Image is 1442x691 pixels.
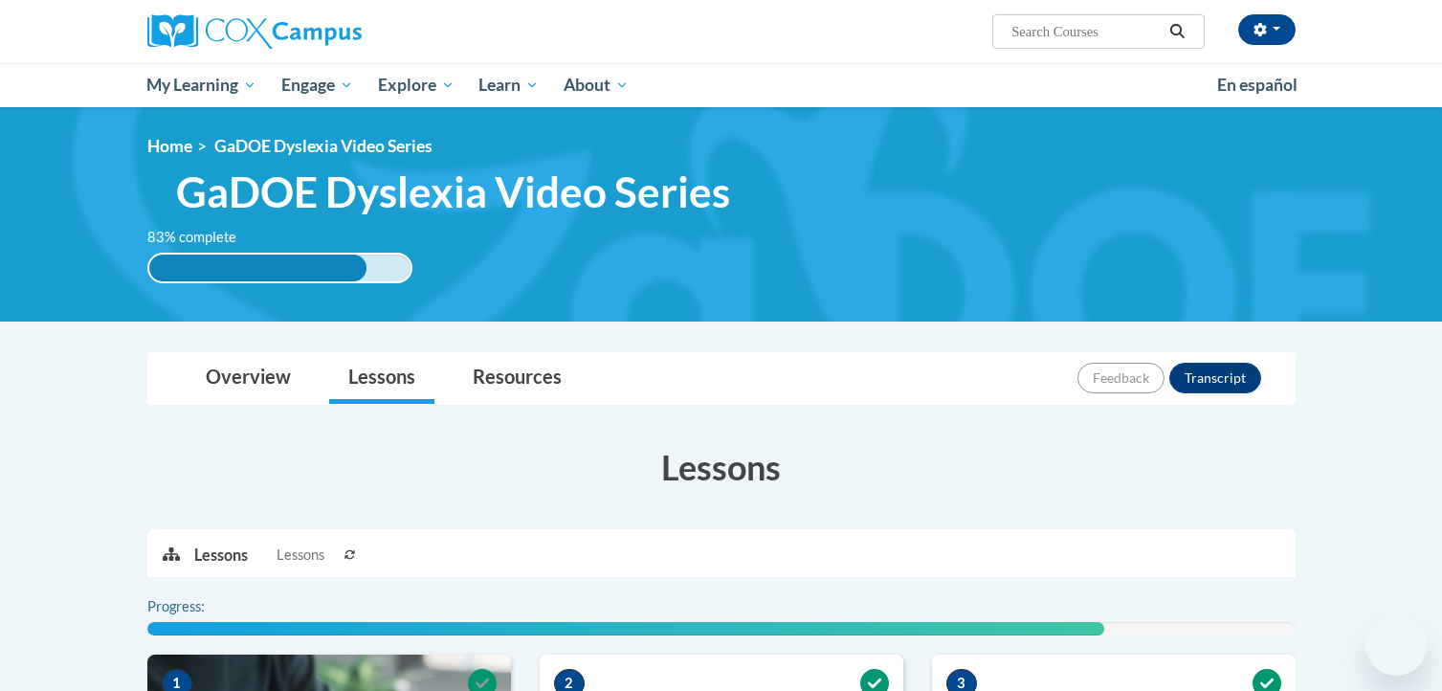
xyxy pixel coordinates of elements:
[176,167,730,217] span: GaDOE Dyslexia Video Series
[277,545,324,566] span: Lessons
[194,545,248,566] p: Lessons
[366,63,467,107] a: Explore
[466,63,551,107] a: Learn
[146,74,256,97] span: My Learning
[214,136,433,156] span: GaDOE Dyslexia Video Series
[281,74,353,97] span: Engage
[1205,65,1310,105] a: En español
[378,74,455,97] span: Explore
[147,596,257,617] label: Progress:
[147,227,257,248] label: 83% complete
[1077,363,1165,393] button: Feedback
[1217,75,1298,95] span: En español
[147,136,192,156] a: Home
[135,63,270,107] a: My Learning
[147,14,362,49] img: Cox Campus
[1238,14,1296,45] button: Account Settings
[269,63,366,107] a: Engage
[564,74,629,97] span: About
[329,353,434,404] a: Lessons
[147,443,1296,491] h3: Lessons
[478,74,539,97] span: Learn
[187,353,310,404] a: Overview
[1163,20,1191,43] button: Search
[551,63,641,107] a: About
[119,63,1324,107] div: Main menu
[149,255,366,281] div: 83% complete
[1365,614,1427,676] iframe: Button to launch messaging window
[1009,20,1163,43] input: Search Courses
[1169,363,1261,393] button: Transcript
[147,14,511,49] a: Cox Campus
[454,353,581,404] a: Resources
